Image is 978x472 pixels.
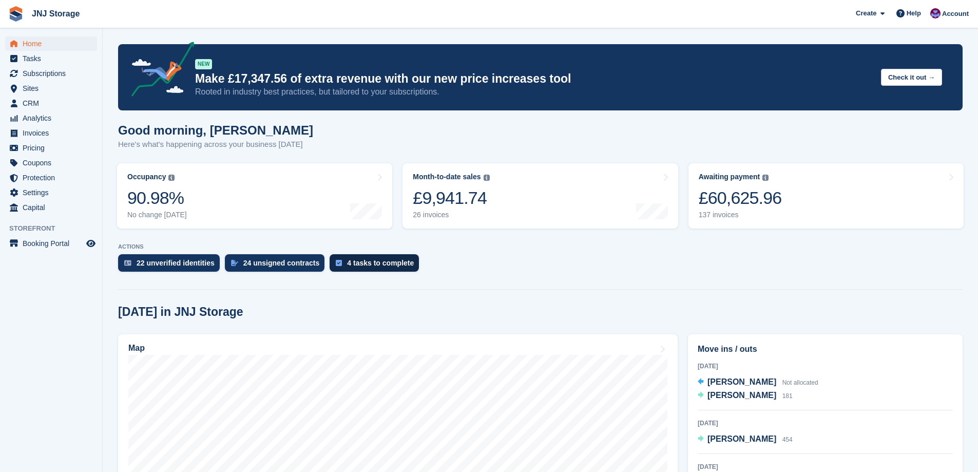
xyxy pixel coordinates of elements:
a: menu [5,36,97,51]
a: Preview store [85,237,97,250]
a: menu [5,81,97,96]
img: stora-icon-8386f47178a22dfd0bd8f6a31ec36ba5ce8667c1dd55bd0f319d3a0aa187defe.svg [8,6,24,22]
div: £60,625.96 [699,187,782,209]
a: [PERSON_NAME] 454 [698,433,793,446]
button: Check it out → [881,69,942,86]
span: Account [942,9,969,19]
p: Rooted in industry best practices, but tailored to your subscriptions. [195,86,873,98]
a: [PERSON_NAME] 181 [698,389,793,403]
span: Not allocated [782,379,818,386]
a: menu [5,111,97,125]
span: [PERSON_NAME] [707,391,776,400]
a: menu [5,200,97,215]
img: icon-info-grey-7440780725fd019a000dd9b08b2336e03edf1995a4989e88bcd33f0948082b44.svg [762,175,769,181]
span: Protection [23,171,84,185]
span: Home [23,36,84,51]
a: Month-to-date sales £9,941.74 26 invoices [402,163,678,229]
a: 24 unsigned contracts [225,254,330,277]
img: contract_signature_icon-13c848040528278c33f63329250d36e43548de30e8caae1d1a13099fd9432cc5.svg [231,260,238,266]
div: 26 invoices [413,211,489,219]
h1: Good morning, [PERSON_NAME] [118,123,313,137]
span: Pricing [23,141,84,155]
span: [PERSON_NAME] [707,435,776,443]
div: 4 tasks to complete [347,259,414,267]
h2: Map [128,344,145,353]
div: Occupancy [127,173,166,181]
span: Storefront [9,223,102,234]
div: [DATE] [698,362,953,371]
span: Subscriptions [23,66,84,81]
a: menu [5,141,97,155]
a: menu [5,156,97,170]
div: 24 unsigned contracts [243,259,320,267]
div: NEW [195,59,212,69]
h2: [DATE] in JNJ Storage [118,305,243,319]
div: 90.98% [127,187,187,209]
div: Awaiting payment [699,173,760,181]
a: menu [5,171,97,185]
span: [PERSON_NAME] [707,377,776,386]
span: 181 [782,392,793,400]
a: 22 unverified identities [118,254,225,277]
span: Help [907,8,921,18]
div: Month-to-date sales [413,173,481,181]
span: Capital [23,200,84,215]
img: Jonathan Scrase [930,8,941,18]
img: price-adjustments-announcement-icon-8257ccfd72463d97f412b2fc003d46551f7dbcb40ab6d574587a9cd5c0d94... [123,42,195,100]
a: JNJ Storage [28,5,84,22]
a: menu [5,66,97,81]
a: Awaiting payment £60,625.96 137 invoices [688,163,964,229]
div: 137 invoices [699,211,782,219]
a: [PERSON_NAME] Not allocated [698,376,818,389]
span: Create [856,8,876,18]
h2: Move ins / outs [698,343,953,355]
div: 22 unverified identities [137,259,215,267]
a: Occupancy 90.98% No change [DATE] [117,163,392,229]
a: 4 tasks to complete [330,254,424,277]
img: task-75834270c22a3079a89374b754ae025e5fb1db73e45f91037f5363f120a921f8.svg [336,260,342,266]
img: icon-info-grey-7440780725fd019a000dd9b08b2336e03edf1995a4989e88bcd33f0948082b44.svg [484,175,490,181]
a: menu [5,185,97,200]
span: Invoices [23,126,84,140]
p: Make £17,347.56 of extra revenue with our new price increases tool [195,71,873,86]
a: menu [5,96,97,110]
img: icon-info-grey-7440780725fd019a000dd9b08b2336e03edf1995a4989e88bcd33f0948082b44.svg [168,175,175,181]
div: [DATE] [698,462,953,471]
span: 454 [782,436,793,443]
div: No change [DATE] [127,211,187,219]
span: Sites [23,81,84,96]
p: ACTIONS [118,243,963,250]
div: £9,941.74 [413,187,489,209]
span: Analytics [23,111,84,125]
img: verify_identity-adf6edd0f0f0b5bbfe63781bf79b02c33cf7c696d77639b501bdc392416b5a36.svg [124,260,131,266]
div: [DATE] [698,419,953,428]
p: Here's what's happening across your business [DATE] [118,139,313,150]
span: CRM [23,96,84,110]
span: Coupons [23,156,84,170]
a: menu [5,126,97,140]
span: Booking Portal [23,236,84,251]
span: Settings [23,185,84,200]
a: menu [5,236,97,251]
span: Tasks [23,51,84,66]
a: menu [5,51,97,66]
